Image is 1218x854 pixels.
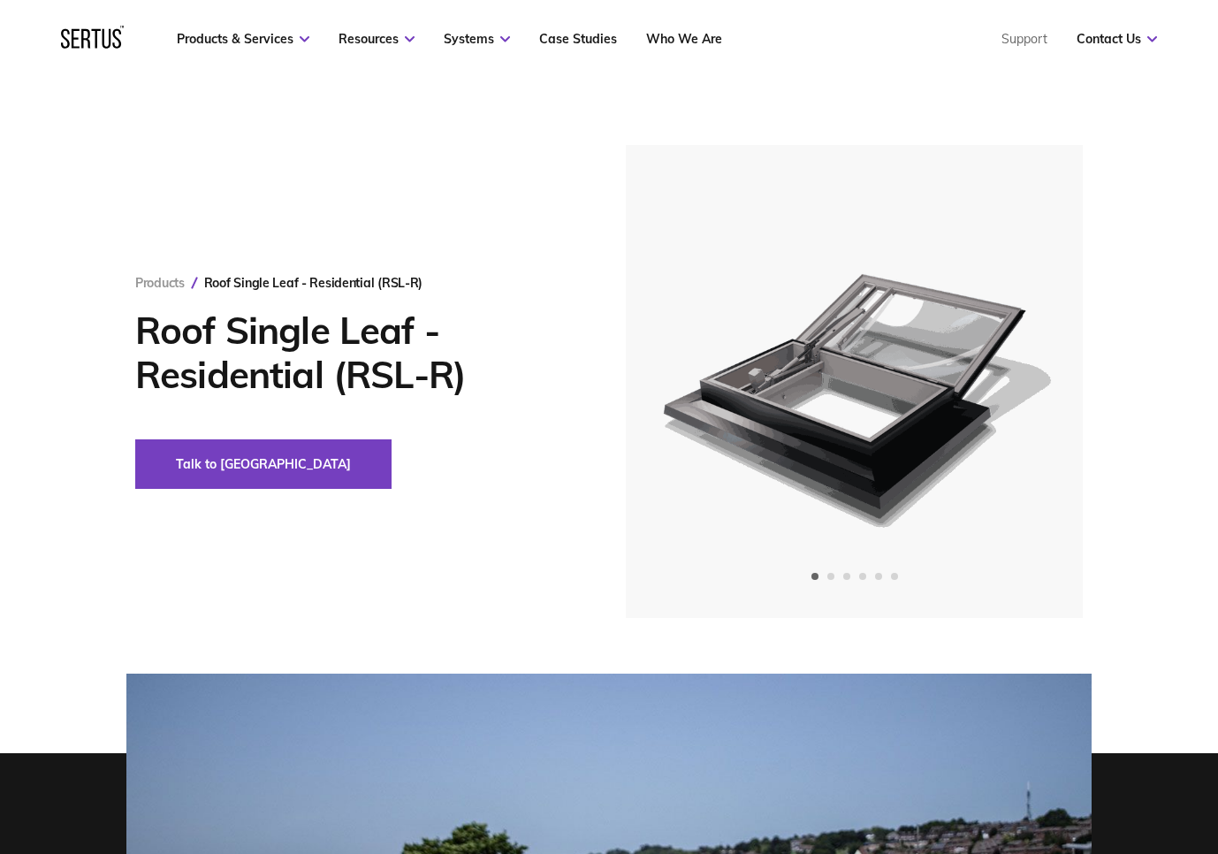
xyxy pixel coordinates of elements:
span: Go to slide 3 [843,573,850,580]
span: Go to slide 2 [827,573,834,580]
button: Talk to [GEOGRAPHIC_DATA] [135,439,392,489]
span: Go to slide 5 [875,573,882,580]
a: Products & Services [177,31,309,47]
span: Go to slide 4 [859,573,866,580]
a: Systems [444,31,510,47]
a: Products [135,275,185,291]
span: Go to slide 6 [891,573,898,580]
a: Who We Are [646,31,722,47]
h1: Roof Single Leaf - Residential (RSL-R) [135,309,573,397]
iframe: Chat Widget [900,649,1218,854]
a: Contact Us [1077,31,1157,47]
a: Case Studies [539,31,617,47]
a: Resources [339,31,415,47]
a: Support [1001,31,1047,47]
